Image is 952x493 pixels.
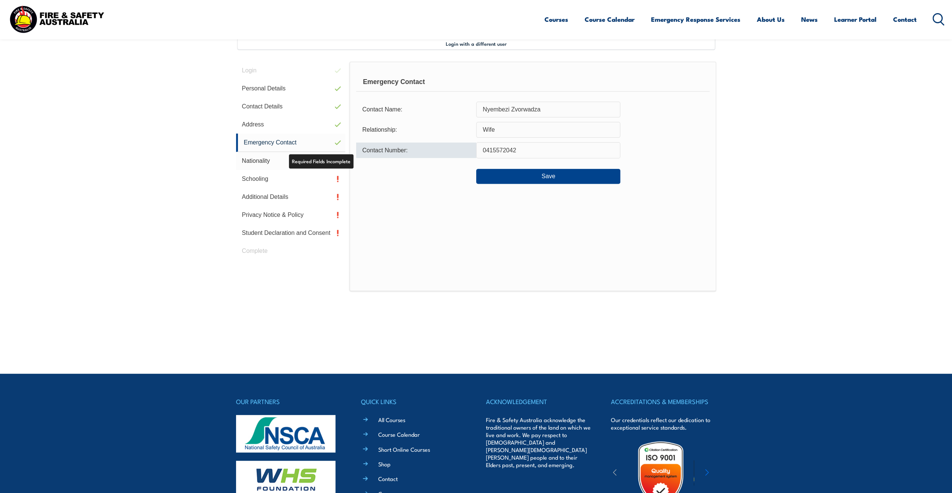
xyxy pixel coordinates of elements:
[378,430,420,438] a: Course Calendar
[757,9,785,29] a: About Us
[356,73,709,92] div: Emergency Contact
[651,9,740,29] a: Emergency Response Services
[236,206,346,224] a: Privacy Notice & Policy
[236,170,346,188] a: Schooling
[694,460,759,486] img: ewpa-logo
[378,445,430,453] a: Short Online Courses
[236,116,346,134] a: Address
[361,396,466,407] h4: QUICK LINKS
[893,9,917,29] a: Contact
[585,9,635,29] a: Course Calendar
[378,460,391,468] a: Shop
[236,98,346,116] a: Contact Details
[236,224,346,242] a: Student Declaration and Consent
[356,123,476,137] div: Relationship:
[486,416,591,469] p: Fire & Safety Australia acknowledge the traditional owners of the land on which we live and work....
[236,80,346,98] a: Personal Details
[356,143,476,158] div: Contact Number:
[611,396,716,407] h4: ACCREDITATIONS & MEMBERSHIPS
[611,416,716,431] p: Our credentials reflect our dedication to exceptional service standards.
[236,415,335,452] img: nsca-logo-footer
[446,41,507,47] span: Login with a different user
[544,9,568,29] a: Courses
[356,102,476,117] div: Contact Name:
[236,152,346,170] a: Nationality
[378,416,405,424] a: All Courses
[236,188,346,206] a: Additional Details
[486,396,591,407] h4: ACKNOWLEDGEMENT
[801,9,818,29] a: News
[236,396,341,407] h4: OUR PARTNERS
[834,9,877,29] a: Learner Portal
[236,134,346,152] a: Emergency Contact
[476,169,620,184] button: Save
[378,475,398,482] a: Contact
